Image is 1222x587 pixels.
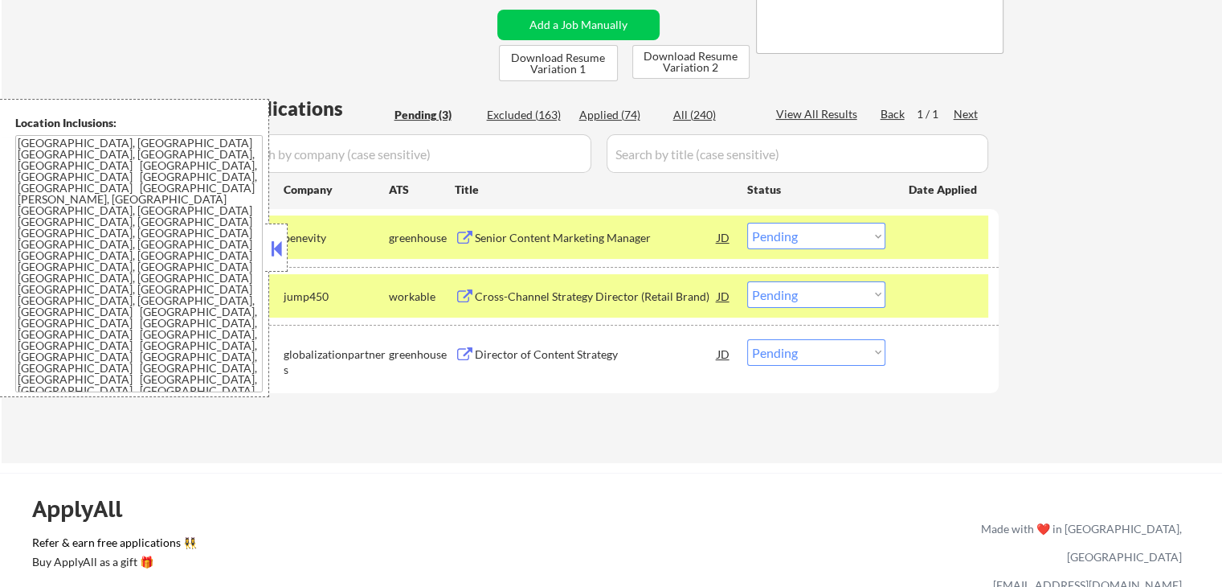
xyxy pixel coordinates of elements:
[284,230,389,246] div: benevity
[475,230,717,246] div: Senior Content Marketing Manager
[579,107,660,123] div: Applied (74)
[716,339,732,368] div: JD
[389,289,455,305] div: workable
[917,106,954,122] div: 1 / 1
[487,107,567,123] div: Excluded (163)
[716,281,732,310] div: JD
[909,182,979,198] div: Date Applied
[975,515,1182,571] div: Made with ❤️ in [GEOGRAPHIC_DATA], [GEOGRAPHIC_DATA]
[32,556,193,568] div: Buy ApplyAll as a gift 🎁
[230,134,591,173] input: Search by company (case sensitive)
[32,537,645,554] a: Refer & earn free applications 👯‍♀️
[32,554,193,574] a: Buy ApplyAll as a gift 🎁
[284,289,389,305] div: jump450
[389,230,455,246] div: greenhouse
[284,182,389,198] div: Company
[394,107,475,123] div: Pending (3)
[776,106,862,122] div: View All Results
[389,347,455,363] div: greenhouse
[607,134,988,173] input: Search by title (case sensitive)
[497,10,660,40] button: Add a Job Manually
[455,182,732,198] div: Title
[389,182,455,198] div: ATS
[632,45,750,79] button: Download Resume Variation 2
[15,115,263,131] div: Location Inclusions:
[499,45,618,81] button: Download Resume Variation 1
[716,223,732,252] div: JD
[673,107,754,123] div: All (240)
[230,99,389,118] div: Applications
[747,174,885,203] div: Status
[284,347,389,378] div: globalizationpartners
[475,289,717,305] div: Cross-Channel Strategy Director (Retail Brand)
[954,106,979,122] div: Next
[32,495,141,523] div: ApplyAll
[881,106,906,122] div: Back
[475,347,717,363] div: Director of Content Strategy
